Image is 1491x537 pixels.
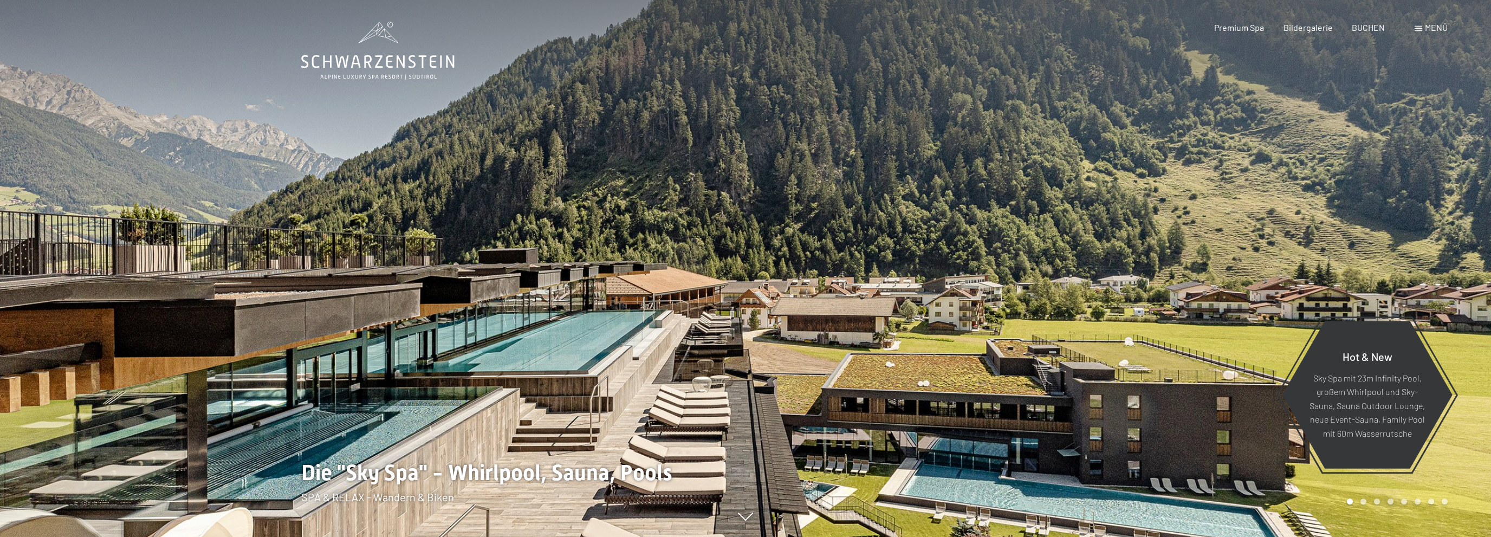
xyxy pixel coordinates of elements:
[1374,499,1380,504] div: Carousel Page 3
[1343,499,1448,504] div: Carousel Pagination
[1347,499,1353,504] div: Carousel Page 1 (Current Slide)
[1415,499,1421,504] div: Carousel Page 6
[1401,499,1407,504] div: Carousel Page 5
[1214,22,1264,33] a: Premium Spa
[1388,499,1393,504] div: Carousel Page 4
[1442,499,1448,504] div: Carousel Page 8
[1283,22,1333,33] a: Bildergalerie
[1360,499,1366,504] div: Carousel Page 2
[1281,320,1453,469] a: Hot & New Sky Spa mit 23m Infinity Pool, großem Whirlpool und Sky-Sauna, Sauna Outdoor Lounge, ne...
[1428,499,1434,504] div: Carousel Page 7
[1308,371,1426,440] p: Sky Spa mit 23m Infinity Pool, großem Whirlpool und Sky-Sauna, Sauna Outdoor Lounge, neue Event-S...
[1425,22,1448,33] span: Menü
[1352,22,1385,33] a: BUCHEN
[1343,350,1392,363] span: Hot & New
